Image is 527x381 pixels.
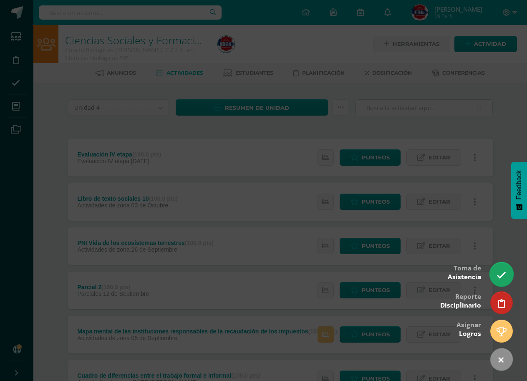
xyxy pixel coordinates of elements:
[440,287,481,314] div: Reporte
[448,273,481,281] span: Asistencia
[448,258,481,285] div: Toma de
[511,162,527,219] button: Feedback - Mostrar encuesta
[440,301,481,310] span: Disciplinario
[459,329,481,338] span: Logros
[515,170,523,199] span: Feedback
[456,315,481,342] div: Asignar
